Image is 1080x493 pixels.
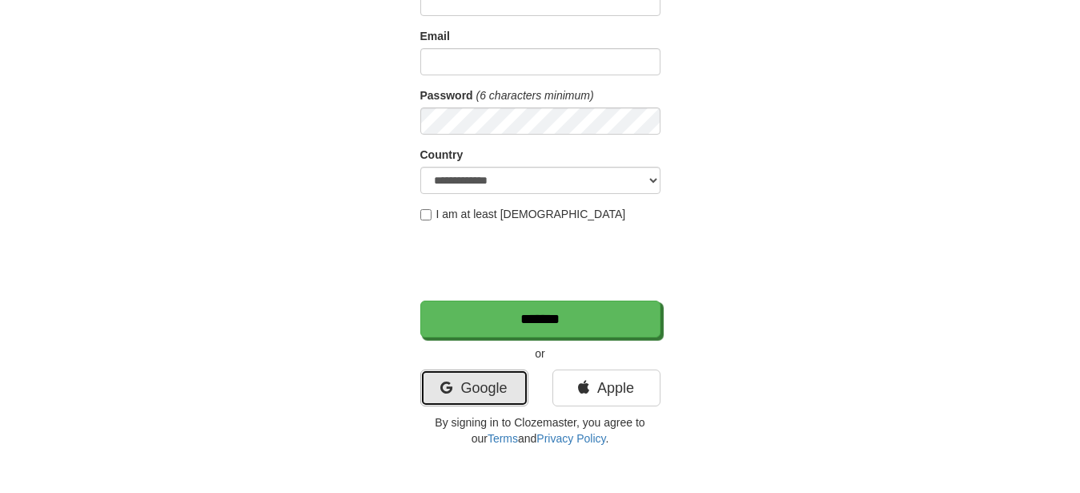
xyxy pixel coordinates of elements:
label: Country [420,147,464,163]
a: Terms [488,432,518,445]
label: Email [420,28,450,44]
em: (6 characters minimum) [476,89,594,102]
label: Password [420,87,473,103]
p: By signing in to Clozemaster, you agree to our and . [420,414,660,447]
p: or [420,346,660,362]
a: Apple [552,370,660,406]
a: Google [420,370,528,406]
label: I am at least [DEMOGRAPHIC_DATA] [420,206,626,222]
input: I am at least [DEMOGRAPHIC_DATA] [420,209,432,220]
iframe: reCAPTCHA [420,230,664,293]
a: Privacy Policy [536,432,605,445]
